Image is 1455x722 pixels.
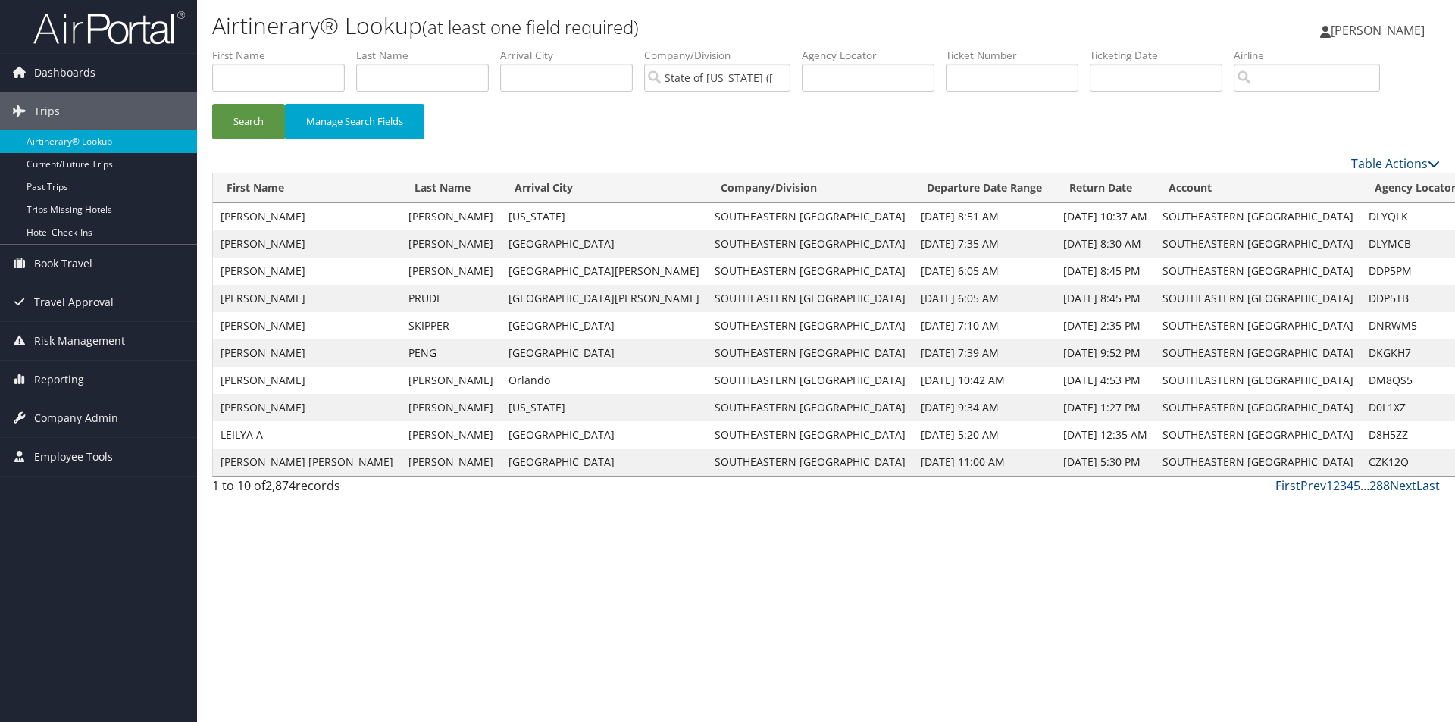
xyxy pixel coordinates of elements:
[707,449,913,476] td: SOUTHEASTERN [GEOGRAPHIC_DATA]
[500,48,644,63] label: Arrival City
[913,258,1056,285] td: [DATE] 6:05 AM
[401,230,501,258] td: [PERSON_NAME]
[913,285,1056,312] td: [DATE] 6:05 AM
[401,339,501,367] td: PENG
[33,10,185,45] img: airportal-logo.png
[1331,22,1425,39] span: [PERSON_NAME]
[913,230,1056,258] td: [DATE] 7:35 AM
[34,361,84,399] span: Reporting
[401,312,501,339] td: SKIPPER
[1090,48,1234,63] label: Ticketing Date
[213,339,401,367] td: [PERSON_NAME]
[1390,477,1416,494] a: Next
[213,449,401,476] td: [PERSON_NAME] [PERSON_NAME]
[1056,449,1155,476] td: [DATE] 5:30 PM
[1056,339,1155,367] td: [DATE] 9:52 PM
[1333,477,1340,494] a: 2
[707,230,913,258] td: SOUTHEASTERN [GEOGRAPHIC_DATA]
[1155,394,1361,421] td: SOUTHEASTERN [GEOGRAPHIC_DATA]
[1275,477,1300,494] a: First
[1155,312,1361,339] td: SOUTHEASTERN [GEOGRAPHIC_DATA]
[213,230,401,258] td: [PERSON_NAME]
[644,48,802,63] label: Company/Division
[501,285,707,312] td: [GEOGRAPHIC_DATA][PERSON_NAME]
[707,339,913,367] td: SOUTHEASTERN [GEOGRAPHIC_DATA]
[1320,8,1440,53] a: [PERSON_NAME]
[401,203,501,230] td: [PERSON_NAME]
[501,394,707,421] td: [US_STATE]
[1155,449,1361,476] td: SOUTHEASTERN [GEOGRAPHIC_DATA]
[1056,394,1155,421] td: [DATE] 1:27 PM
[707,173,913,203] th: Company/Division
[401,258,501,285] td: [PERSON_NAME]
[707,367,913,394] td: SOUTHEASTERN [GEOGRAPHIC_DATA]
[1155,203,1361,230] td: SOUTHEASTERN [GEOGRAPHIC_DATA]
[501,230,707,258] td: [GEOGRAPHIC_DATA]
[1056,173,1155,203] th: Return Date: activate to sort column ascending
[265,477,296,494] span: 2,874
[34,322,125,360] span: Risk Management
[34,438,113,476] span: Employee Tools
[1056,421,1155,449] td: [DATE] 12:35 AM
[401,173,501,203] th: Last Name: activate to sort column ascending
[913,449,1056,476] td: [DATE] 11:00 AM
[422,14,639,39] small: (at least one field required)
[1056,258,1155,285] td: [DATE] 8:45 PM
[913,312,1056,339] td: [DATE] 7:10 AM
[1155,173,1361,203] th: Account: activate to sort column ascending
[285,104,424,139] button: Manage Search Fields
[212,10,1031,42] h1: Airtinerary® Lookup
[707,312,913,339] td: SOUTHEASTERN [GEOGRAPHIC_DATA]
[707,203,913,230] td: SOUTHEASTERN [GEOGRAPHIC_DATA]
[1155,258,1361,285] td: SOUTHEASTERN [GEOGRAPHIC_DATA]
[1056,230,1155,258] td: [DATE] 8:30 AM
[1360,477,1369,494] span: …
[913,203,1056,230] td: [DATE] 8:51 AM
[34,54,95,92] span: Dashboards
[1056,367,1155,394] td: [DATE] 4:53 PM
[913,421,1056,449] td: [DATE] 5:20 AM
[1416,477,1440,494] a: Last
[1340,477,1347,494] a: 3
[401,285,501,312] td: PRUDE
[34,245,92,283] span: Book Travel
[34,92,60,130] span: Trips
[1353,477,1360,494] a: 5
[913,394,1056,421] td: [DATE] 9:34 AM
[501,203,707,230] td: [US_STATE]
[212,48,356,63] label: First Name
[401,367,501,394] td: [PERSON_NAME]
[913,367,1056,394] td: [DATE] 10:42 AM
[501,367,707,394] td: Orlando
[707,258,913,285] td: SOUTHEASTERN [GEOGRAPHIC_DATA]
[802,48,946,63] label: Agency Locator
[401,421,501,449] td: [PERSON_NAME]
[213,421,401,449] td: LEILYA A
[1326,477,1333,494] a: 1
[213,173,401,203] th: First Name: activate to sort column ascending
[913,339,1056,367] td: [DATE] 7:39 AM
[501,449,707,476] td: [GEOGRAPHIC_DATA]
[213,367,401,394] td: [PERSON_NAME]
[213,203,401,230] td: [PERSON_NAME]
[1300,477,1326,494] a: Prev
[1056,285,1155,312] td: [DATE] 8:45 PM
[34,283,114,321] span: Travel Approval
[1369,477,1390,494] a: 288
[707,394,913,421] td: SOUTHEASTERN [GEOGRAPHIC_DATA]
[213,312,401,339] td: [PERSON_NAME]
[1056,203,1155,230] td: [DATE] 10:37 AM
[707,421,913,449] td: SOUTHEASTERN [GEOGRAPHIC_DATA]
[501,173,707,203] th: Arrival City: activate to sort column ascending
[1234,48,1391,63] label: Airline
[213,394,401,421] td: [PERSON_NAME]
[946,48,1090,63] label: Ticket Number
[1155,367,1361,394] td: SOUTHEASTERN [GEOGRAPHIC_DATA]
[212,104,285,139] button: Search
[1347,477,1353,494] a: 4
[1155,339,1361,367] td: SOUTHEASTERN [GEOGRAPHIC_DATA]
[213,285,401,312] td: [PERSON_NAME]
[401,449,501,476] td: [PERSON_NAME]
[212,477,502,502] div: 1 to 10 of records
[1056,312,1155,339] td: [DATE] 2:35 PM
